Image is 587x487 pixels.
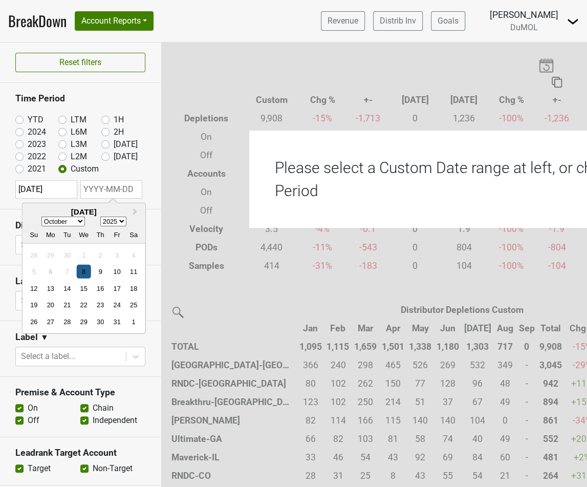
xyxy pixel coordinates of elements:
button: Next Month [128,204,144,221]
div: Monday [44,228,57,242]
label: Independent [93,414,137,427]
label: Off [28,414,39,427]
div: Choose Friday, October 17th, 2025 [110,282,124,295]
div: Tuesday [60,228,74,242]
div: Choose Thursday, October 9th, 2025 [94,265,107,279]
div: Not available Tuesday, September 30th, 2025 [60,248,74,262]
label: YTD [28,114,44,126]
button: Reset filters [15,53,145,72]
label: 2H [114,126,124,138]
img: Dropdown Menu [567,15,579,28]
div: Choose Tuesday, October 14th, 2025 [60,282,74,295]
h3: Distributor [15,220,58,231]
div: Choose Saturday, October 11th, 2025 [127,265,141,279]
div: Saturday [127,228,141,242]
div: Choose Tuesday, October 21st, 2025 [60,298,74,312]
div: Choose Monday, October 27th, 2025 [44,315,57,329]
label: Non-Target [93,462,133,475]
div: Choose Friday, October 31st, 2025 [110,315,124,329]
label: Custom [71,163,99,175]
label: Target [28,462,51,475]
div: Choose Tuesday, October 28th, 2025 [60,315,74,329]
a: BreakDown [8,10,67,32]
label: 2021 [28,163,46,175]
div: Sunday [27,228,41,242]
div: Choose Saturday, October 25th, 2025 [127,298,141,312]
button: Account Reports [75,11,154,31]
a: Goals [431,11,465,31]
label: 2023 [28,138,46,151]
div: Choose Friday, October 10th, 2025 [110,265,124,279]
label: LTM [71,114,86,126]
label: 2024 [28,126,46,138]
a: Distrib Inv [373,11,423,31]
div: Month October, 2025 [26,247,142,330]
h3: Leadrank Target Account [15,448,145,458]
div: Choose Thursday, October 16th, 2025 [94,282,107,295]
div: Friday [110,228,124,242]
div: Choose Sunday, October 26th, 2025 [27,315,41,329]
label: [DATE] [114,151,138,163]
input: YYYY-MM-DD [80,180,142,199]
span: DuMOL [510,23,538,32]
div: Not available Saturday, October 4th, 2025 [127,248,141,262]
a: Revenue [321,11,365,31]
div: Not available Sunday, September 28th, 2025 [27,248,41,262]
div: Choose Wednesday, October 15th, 2025 [77,282,91,295]
div: Choose Wednesday, October 29th, 2025 [77,315,91,329]
div: [PERSON_NAME] [490,8,558,22]
label: [DATE] [114,138,138,151]
label: L2M [71,151,87,163]
div: Wednesday [77,228,91,242]
div: Choose Sunday, October 12th, 2025 [27,282,41,295]
label: Chain [93,402,114,414]
div: Not available Tuesday, October 7th, 2025 [60,265,74,279]
div: Not available Thursday, October 2nd, 2025 [94,248,107,262]
div: Choose Thursday, October 23rd, 2025 [94,298,107,312]
h3: Label [15,332,38,343]
div: Choose Monday, October 13th, 2025 [44,282,57,295]
label: 1H [114,114,124,126]
label: L6M [71,126,87,138]
div: Not available Monday, September 29th, 2025 [44,248,57,262]
div: Choose Saturday, October 18th, 2025 [127,282,141,295]
h3: Time Period [15,93,145,104]
span: ▼ [40,331,49,344]
div: Choose Wednesday, October 8th, 2025 [77,265,91,279]
div: Choose Monday, October 20th, 2025 [44,298,57,312]
div: Choose Friday, October 24th, 2025 [110,298,124,312]
div: Not available Friday, October 3rd, 2025 [110,248,124,262]
h3: Label Group [15,276,64,287]
input: YYYY-MM-DD [15,180,77,199]
div: Choose Date [22,203,146,334]
label: On [28,402,38,414]
h2: [DATE] [23,207,145,217]
div: Not available Wednesday, October 1st, 2025 [77,248,91,262]
div: Choose Thursday, October 30th, 2025 [94,315,107,329]
label: 2022 [28,151,46,163]
div: Choose Sunday, October 19th, 2025 [27,298,41,312]
div: Choose Saturday, November 1st, 2025 [127,315,141,329]
div: Not available Sunday, October 5th, 2025 [27,265,41,279]
div: Not available Monday, October 6th, 2025 [44,265,57,279]
h3: Premise & Account Type [15,387,145,398]
div: Thursday [94,228,107,242]
label: L3M [71,138,87,151]
div: Choose Wednesday, October 22nd, 2025 [77,298,91,312]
